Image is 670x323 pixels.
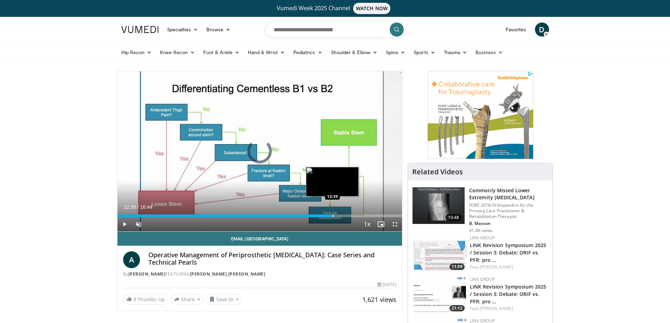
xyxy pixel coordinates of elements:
a: Trauma [440,45,472,59]
span: 16:44 [140,204,152,210]
div: By FEATURING , [123,271,397,277]
a: Favorites [502,22,531,37]
button: Fullscreen [388,217,402,231]
a: Vumedi Week 2025 ChannelWATCH NOW [122,3,548,14]
img: b9288c66-1719-4b4d-a011-26ee5e03ef9b.150x105_q85_crop-smart_upscale.jpg [414,235,466,272]
a: D [535,22,549,37]
video-js: Video Player [117,71,402,232]
button: Save to [206,294,242,305]
a: [PERSON_NAME] [480,264,513,270]
a: 10:48 Commonly Missed Lower Extremity [MEDICAL_DATA] FORE 2018 Orthopaedics for the Primary Care ... [412,187,548,233]
a: Hip Recon [117,45,156,59]
div: Progress Bar [117,214,402,217]
span: WATCH NOW [353,3,390,14]
a: 9 Thumbs Up [123,294,168,305]
input: Search topics, interventions [265,21,406,38]
h4: Operative Management of Periprosthetic [MEDICAL_DATA]: Case Series and Technical Pearls [148,251,397,266]
div: Feat. [470,305,547,312]
span: 1,621 views [362,295,396,304]
img: image.jpeg [306,167,359,196]
a: Pediatrics [289,45,327,59]
h4: Related Videos [412,168,463,176]
iframe: Advertisement [428,71,533,159]
a: [PERSON_NAME] [228,271,266,277]
div: Feat. [470,264,547,270]
span: 9 [133,296,136,303]
a: Foot & Ankle [199,45,244,59]
button: Playback Rate [360,217,374,231]
a: Email [GEOGRAPHIC_DATA] [117,232,402,246]
button: Unmute [132,217,146,231]
p: FORE 2018 Orthopaedics for the Primary Care Practitioner & Rehabilitation Therapist [469,202,548,219]
a: Shoulder & Elbow [327,45,382,59]
button: Play [117,217,132,231]
h3: Commonly Missed Lower Extremity [MEDICAL_DATA] [469,187,548,201]
img: VuMedi Logo [121,26,159,33]
a: 21:12 [414,276,466,313]
a: Sports [409,45,440,59]
span: 10:48 [445,214,462,221]
a: Specialties [163,22,203,37]
p: 41.8K views [469,228,492,233]
a: A [123,251,140,268]
button: Enable picture-in-picture mode [374,217,388,231]
a: LINK Group [470,276,495,282]
span: 12:39 [124,204,136,210]
a: Business [471,45,507,59]
a: LINK Revision Symposium 2025 / Session 3: Debate: ORIF vs. PFR: pro … [470,283,546,305]
a: [PERSON_NAME] [480,305,513,311]
div: [DATE] [377,282,396,288]
span: 11:59 [449,264,465,270]
a: Hand & Wrist [244,45,289,59]
a: 11:59 [414,235,466,272]
a: [PERSON_NAME] [190,271,227,277]
a: LINK Group [470,235,495,241]
a: [PERSON_NAME] [128,271,166,277]
a: Browse [202,22,235,37]
a: Knee Recon [156,45,199,59]
span: 21:12 [449,305,465,311]
span: / [138,204,139,210]
img: 4aa379b6-386c-4fb5-93ee-de5617843a87.150x105_q85_crop-smart_upscale.jpg [413,187,465,224]
a: Spine [382,45,409,59]
p: B. Maxson [469,221,548,226]
button: Share [171,294,204,305]
img: 3d38f83b-9379-4a04-8d2a-971632916aaa.150x105_q85_crop-smart_upscale.jpg [414,276,466,313]
a: LINK Revision Symposium 2025 / Session 3: Debate: ORIF vs. PFR: pro … [470,242,546,263]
